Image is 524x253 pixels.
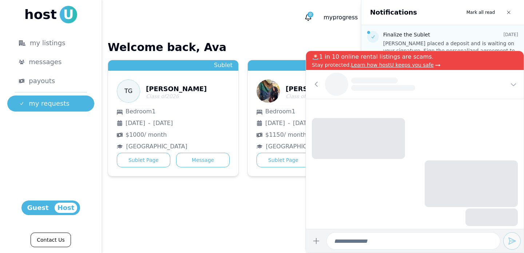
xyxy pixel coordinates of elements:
[383,40,518,62] p: [PERSON_NAME] placed a deposit and is waiting on your signature. Sign the personalized agreement ...
[503,32,518,38] p: [DATE]
[462,6,499,19] button: Mark all read
[312,61,518,69] p: Stay protected.
[370,7,417,17] h2: Notifications
[312,52,518,61] p: 🚨1 in 10 online rental listings are scams.
[383,31,430,38] h4: Finalize the Sublet
[351,62,434,68] span: Learn how hostU keeps you safe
